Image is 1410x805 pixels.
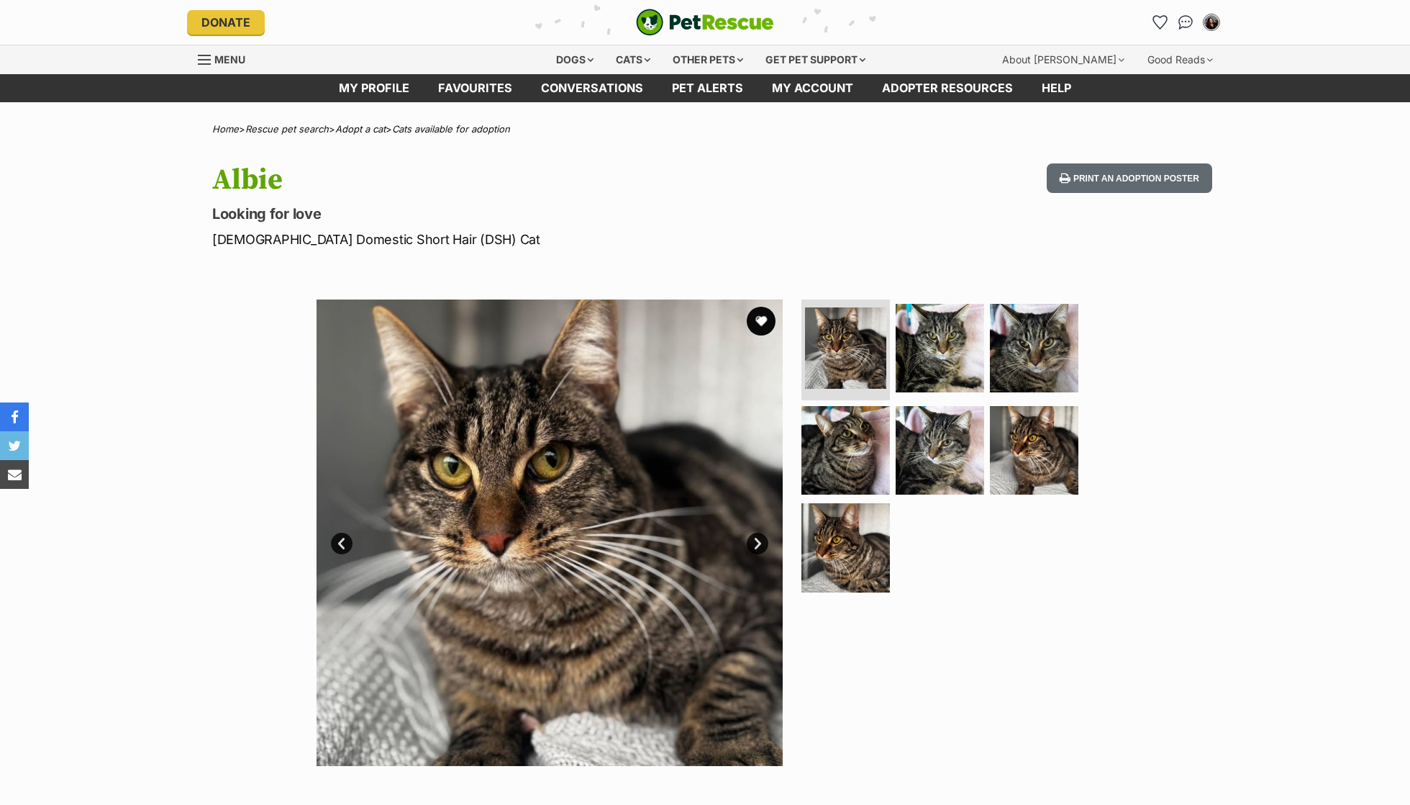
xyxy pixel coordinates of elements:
img: Photo of Albie [317,300,783,766]
a: Donate [187,10,265,35]
h1: Albie [212,163,821,197]
a: Menu [198,45,255,71]
img: Photo of Albie [805,307,886,389]
a: Adopt a cat [335,123,386,135]
a: My account [758,74,868,102]
div: Good Reads [1137,45,1223,74]
a: Help [1027,74,1086,102]
img: Photo of Albie [990,406,1078,495]
a: conversations [527,74,658,102]
img: Photo of Albie [801,406,890,495]
div: Get pet support [755,45,875,74]
img: Photo of Albie [801,503,890,592]
div: Cats [606,45,660,74]
a: Home [212,123,239,135]
img: Duong Do (Freya) profile pic [1204,15,1219,30]
button: favourite [747,307,775,336]
div: Dogs [546,45,604,74]
a: PetRescue [636,9,774,36]
a: Cats available for adoption [392,123,510,135]
a: Pet alerts [658,74,758,102]
a: Favourites [1148,11,1171,34]
a: Prev [331,533,352,554]
p: Looking for love [212,204,821,224]
a: Rescue pet search [245,123,329,135]
button: My account [1200,11,1223,34]
a: My profile [324,74,424,102]
a: Adopter resources [868,74,1027,102]
a: Next [747,533,768,554]
div: > > > [176,124,1234,135]
a: Conversations [1174,11,1197,34]
img: chat-41dd97257d64d25036548639549fe6c8038ab92f7586957e7f3b1b290dea8141.svg [1178,15,1193,30]
button: Print an adoption poster [1047,163,1212,193]
img: Photo of Albie [896,406,984,495]
img: Photo of Albie [990,304,1078,392]
span: Menu [214,53,245,66]
div: About [PERSON_NAME] [992,45,1134,74]
img: Photo of Albie [896,304,984,392]
p: [DEMOGRAPHIC_DATA] Domestic Short Hair (DSH) Cat [212,230,821,249]
ul: Account quick links [1148,11,1223,34]
a: Favourites [424,74,527,102]
img: logo-cat-932fe2b9b8326f06289b0f2fb663e598f794de774fb13d1741a6617ecf9a85b4.svg [636,9,774,36]
div: Other pets [663,45,753,74]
